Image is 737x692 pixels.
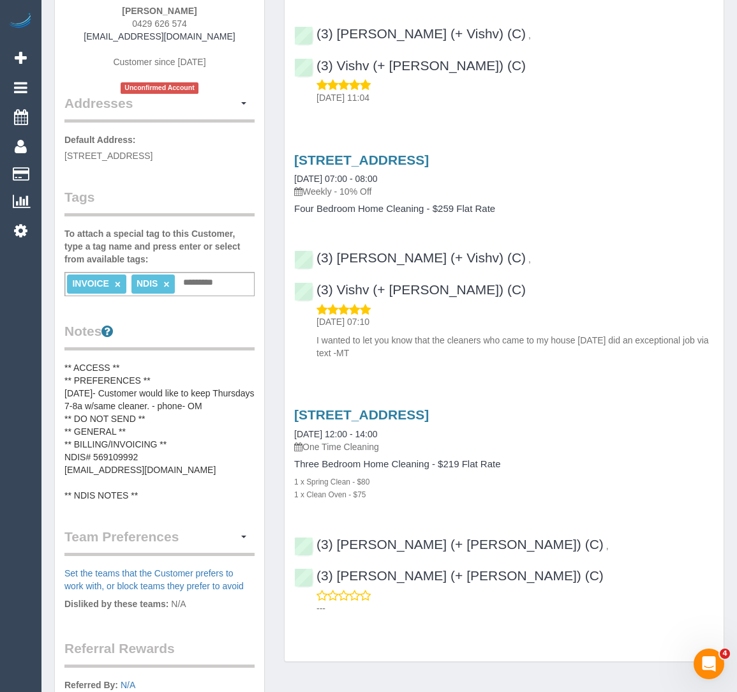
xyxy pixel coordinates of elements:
[294,429,377,439] a: [DATE] 12:00 - 14:00
[171,599,186,609] span: N/A
[163,279,169,290] a: ×
[294,58,526,73] a: (3) Vishv (+ [PERSON_NAME]) (C)
[64,188,255,216] legend: Tags
[528,30,531,40] span: ,
[294,440,714,453] p: One Time Cleaning
[64,679,118,691] label: Referred By:
[294,407,429,422] a: [STREET_ADDRESS]
[115,279,121,290] a: ×
[316,602,714,615] p: ---
[294,282,526,297] a: (3) Vishv (+ [PERSON_NAME]) (C)
[64,598,168,610] label: Disliked by these teams:
[64,639,255,668] legend: Referral Rewards
[64,322,255,350] legend: Notes
[121,680,135,690] a: N/A
[294,250,526,265] a: (3) [PERSON_NAME] (+ Vishv) (C)
[528,254,531,264] span: ,
[294,185,714,198] p: Weekly - 10% Off
[113,57,205,67] span: Customer since [DATE]
[294,537,604,552] a: (3) [PERSON_NAME] (+ [PERSON_NAME]) (C)
[294,459,714,470] h4: Three Bedroom Home Cleaning - $219 Flat Rate
[132,19,187,29] span: 0429 626 574
[8,13,33,31] img: Automaid Logo
[121,82,198,93] span: Unconfirmed Account
[294,568,604,583] a: (3) [PERSON_NAME] (+ [PERSON_NAME]) (C)
[294,174,377,184] a: [DATE] 07:00 - 08:00
[122,6,197,16] strong: [PERSON_NAME]
[64,151,153,161] span: [STREET_ADDRESS]
[606,541,609,551] span: ,
[316,315,714,328] p: [DATE] 07:10
[294,204,714,214] h4: Four Bedroom Home Cleaning - $259 Flat Rate
[64,527,255,556] legend: Team Preferences
[72,278,109,289] span: INVOICE
[316,91,714,104] p: [DATE] 11:04
[316,334,714,359] p: I wanted to let you know that the cleaners who came to my house [DATE] did an exceptional job via...
[137,278,158,289] span: NDIS
[84,31,235,41] a: [EMAIL_ADDRESS][DOMAIN_NAME]
[64,133,136,146] label: Default Address:
[720,649,730,659] span: 4
[64,361,255,502] pre: ** ACCESS ** ** PREFERENCES ** [DATE]- Customer would like to keep Thursdays 7-8a w/same cleaner....
[64,227,255,266] label: To attach a special tag to this Customer, type a tag name and press enter or select from availabl...
[294,26,526,41] a: (3) [PERSON_NAME] (+ Vishv) (C)
[294,490,366,499] small: 1 x Clean Oven - $75
[64,568,244,591] a: Set the teams that the Customer prefers to work with, or block teams they prefer to avoid
[294,153,429,167] a: [STREET_ADDRESS]
[694,649,724,679] iframe: Intercom live chat
[294,478,369,486] small: 1 x Spring Clean - $80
